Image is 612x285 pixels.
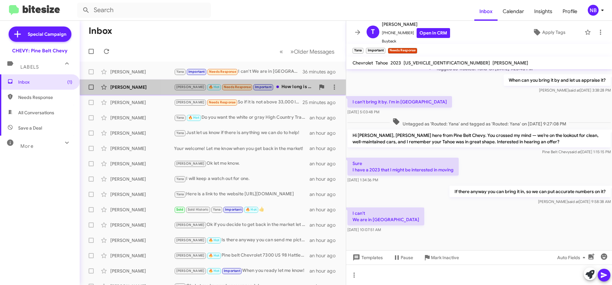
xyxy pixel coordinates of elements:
span: [PERSON_NAME] [176,100,205,104]
div: [PERSON_NAME] [110,161,174,167]
div: How long is that process? [174,83,315,91]
span: [PERSON_NAME] [176,85,205,89]
div: So if it is not above 33,000 I would not be interested. [174,99,302,106]
button: NB [582,5,605,16]
span: 2023 [390,60,401,66]
div: an hour ago [310,191,341,198]
div: CHEVY: Pine Belt Chevy [12,48,68,54]
div: Is there anyway you can send me pictures your vin and mileage? [174,236,310,244]
span: said at [569,88,580,93]
div: 👍 [174,206,310,213]
h1: Inbox [89,26,112,36]
p: Hi [PERSON_NAME], [PERSON_NAME] here from Pine Belt Chevy. You crossed my mind — we’re on the loo... [347,130,611,147]
span: Sold Historic [188,207,209,212]
div: [PERSON_NAME] [110,115,174,121]
span: Needs Response [18,94,72,101]
p: When can you bring it by and let us appraise it? [504,74,611,86]
span: said at [568,199,579,204]
span: [PERSON_NAME] [176,161,205,166]
div: Here is a link to the website [URL][DOMAIN_NAME] [174,191,310,198]
span: said at [570,149,581,154]
span: Chevrolet [353,60,373,66]
div: an hour ago [310,252,341,259]
div: [PERSON_NAME] [110,206,174,213]
div: an hour ago [310,145,341,152]
span: Special Campaign [28,31,66,37]
div: 25 minutes ago [302,99,341,106]
span: Needs Response [224,85,251,89]
span: Pause [401,252,413,263]
span: Save a Deal [18,125,42,131]
div: I will keep a watch out for one. [174,175,310,183]
span: [PERSON_NAME] [176,269,205,273]
a: Insights [529,2,557,21]
span: « [280,48,283,56]
span: » [290,48,294,56]
div: an hour ago [310,222,341,228]
div: Ok if you decide to get back in the market let me know. [174,221,310,229]
small: Important [366,48,385,54]
div: When you ready let me know! [174,267,310,274]
div: I can't We are in [GEOGRAPHIC_DATA] [174,68,302,75]
span: Tahoe [375,60,388,66]
span: Auto Fields [557,252,588,263]
div: [PERSON_NAME] [110,130,174,136]
span: [DATE] 5:03:48 PM [347,109,379,114]
span: Labels [20,64,39,70]
p: I can't bring it by. I'm in [GEOGRAPHIC_DATA] [347,96,452,108]
span: [US_VEHICLE_IDENTIFICATION_NUMBER] [404,60,490,66]
span: T [371,27,375,37]
span: Apply Tags [542,26,565,38]
span: Yana [176,116,184,120]
div: NB [588,5,599,16]
a: Open in CRM [417,28,450,38]
span: 🔥 Hot [209,269,220,273]
div: [PERSON_NAME] [110,191,174,198]
span: (1) [67,79,72,85]
div: [PERSON_NAME] [110,237,174,244]
div: an hour ago [310,130,341,136]
span: Older Messages [294,48,334,55]
div: [PERSON_NAME] [110,176,174,182]
div: an hour ago [310,176,341,182]
span: [PERSON_NAME] [176,253,205,258]
button: Mark Inactive [418,252,464,263]
span: Yana [176,192,184,196]
nav: Page navigation example [276,45,338,58]
span: Important [225,207,242,212]
button: Previous [276,45,287,58]
div: [PERSON_NAME] [110,222,174,228]
div: an hour ago [310,237,341,244]
span: Yana [176,70,184,74]
span: [PERSON_NAME] [DATE] 3:38:28 PM [539,88,611,93]
span: Templates [351,252,383,263]
div: Ok let me know. [174,160,310,167]
p: I can't We are in [GEOGRAPHIC_DATA] [347,207,424,225]
div: [PERSON_NAME] [110,252,174,259]
span: Sold [176,207,184,212]
div: Do you want the white or gray High Country Traverse? [174,114,310,121]
div: an hour ago [310,115,341,121]
span: 🔥 Hot [246,207,257,212]
span: Needs Response [209,100,236,104]
span: [PERSON_NAME] [DATE] 9:58:38 AM [538,199,611,204]
div: Just let us know if there is anything we can do to help! [174,129,310,137]
a: Calendar [498,2,529,21]
span: Important [255,85,272,89]
span: [PERSON_NAME] [382,20,450,28]
div: [PERSON_NAME] [110,69,174,75]
small: Needs Response [388,48,417,54]
span: [PERSON_NAME] [492,60,528,66]
a: Special Campaign [9,26,71,42]
span: Inbox [18,79,72,85]
small: Yana [353,48,363,54]
span: Important [224,269,240,273]
p: Sure I have a 2023 that I might be interested in moving [347,158,459,176]
button: Pause [388,252,418,263]
div: an hour ago [310,268,341,274]
div: [PERSON_NAME] [110,268,174,274]
span: Pine Belt Chevy [DATE] 1:15:15 PM [542,149,611,154]
a: Profile [557,2,582,21]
